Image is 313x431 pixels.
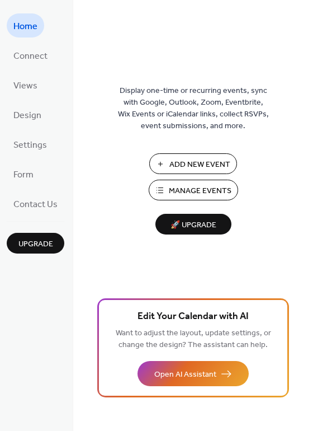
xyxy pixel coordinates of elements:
[13,48,48,65] span: Connect
[13,196,58,213] span: Contact Us
[7,13,44,38] a: Home
[7,233,64,254] button: Upgrade
[7,43,54,67] a: Connect
[13,18,37,35] span: Home
[18,238,53,250] span: Upgrade
[116,326,271,353] span: Want to adjust the layout, update settings, or change the design? The assistant can help.
[118,85,269,132] span: Display one-time or recurring events, sync with Google, Outlook, Zoom, Eventbrite, Wix Events or ...
[13,166,34,184] span: Form
[169,159,230,171] span: Add New Event
[169,185,231,197] span: Manage Events
[13,107,41,124] span: Design
[13,137,47,154] span: Settings
[154,369,216,381] span: Open AI Assistant
[7,73,44,97] a: Views
[137,309,249,325] span: Edit Your Calendar with AI
[162,218,225,233] span: 🚀 Upgrade
[155,214,231,235] button: 🚀 Upgrade
[7,191,64,215] a: Contact Us
[13,77,37,95] span: Views
[7,132,54,156] a: Settings
[7,102,48,127] a: Design
[149,180,238,200] button: Manage Events
[137,361,249,386] button: Open AI Assistant
[7,162,40,186] a: Form
[149,153,237,174] button: Add New Event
